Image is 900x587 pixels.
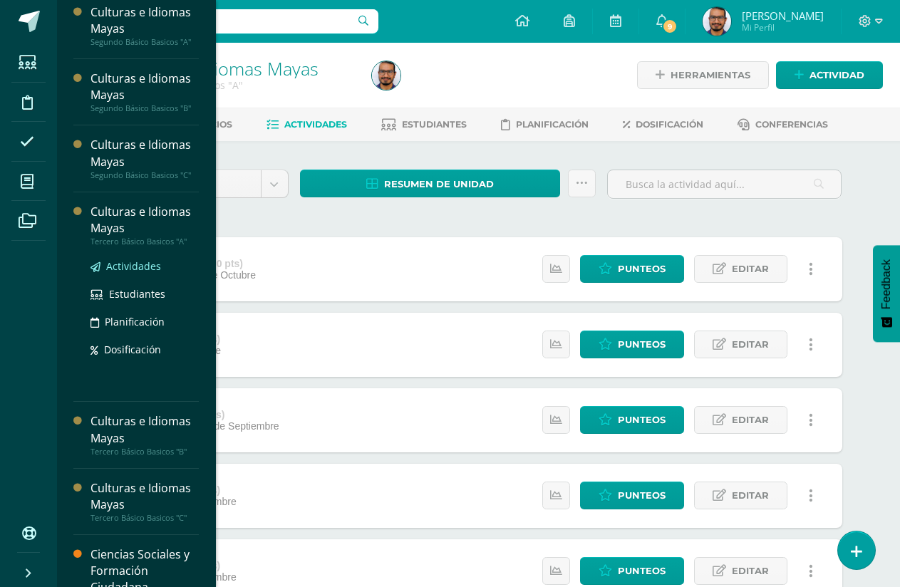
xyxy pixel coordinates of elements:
span: Punteos [618,558,666,584]
span: Herramientas [671,62,750,88]
div: Culturas e Idiomas Mayas [90,71,199,103]
span: Punteos [618,407,666,433]
a: Punteos [580,255,684,283]
span: Estudiantes [402,119,467,130]
span: Editar [732,558,769,584]
a: Actividad [776,61,883,89]
span: Editar [732,407,769,433]
span: Mi Perfil [742,21,824,33]
a: Conferencias [738,113,828,136]
img: 08be2d55319ba3387df66664f4822257.png [703,7,731,36]
div: Culturas e Idiomas Mayas [90,4,199,37]
a: Estudiantes [90,286,199,302]
span: 03 de Octubre [157,345,221,356]
div: Culturas e Idiomas Mayas [90,137,199,170]
a: Culturas e Idiomas MayasSegundo Básico Basicos "B" [90,71,199,113]
span: 9 [662,19,678,34]
span: Actividades [284,119,347,130]
span: Conferencias [755,119,828,130]
span: Planificación [105,315,165,328]
a: Dosificación [90,341,199,358]
span: Punteos [618,331,666,358]
a: Actividades [90,258,199,274]
span: Punteos [618,482,666,509]
span: Actividades [106,259,161,273]
span: 26 de Septiembre [200,420,279,432]
a: Punteos [580,482,684,509]
a: Punteos [580,557,684,585]
span: Estudiantes [109,287,165,301]
span: Editar [732,331,769,358]
img: 08be2d55319ba3387df66664f4822257.png [372,61,400,90]
button: Feedback - Mostrar encuesta [873,245,900,342]
a: Punteos [580,406,684,434]
span: Feedback [880,259,893,309]
a: Punteos [580,331,684,358]
div: Tercero Básico Basicos "A" [90,237,199,246]
a: Culturas e Idiomas MayasTercero Básico Basicos "C" [90,480,199,523]
span: 10 de Octubre [192,269,256,281]
h1: Culturas e Idiomas Mayas [111,58,355,78]
a: Planificación [90,313,199,330]
span: Dosificación [104,343,161,356]
span: Planificación [516,119,589,130]
a: Culturas e Idiomas MayasSegundo Básico Basicos "A" [90,4,199,47]
span: Actividad [810,62,864,88]
input: Busca un usuario... [66,9,378,33]
a: Estudiantes [381,113,467,136]
span: Punteos [618,256,666,282]
input: Busca la actividad aquí... [608,170,841,198]
div: Segundo Básico Basicos "A" [90,37,199,47]
div: Segundo Básico Basicos "C" [90,170,199,180]
span: 19 de Septiembre [157,496,237,507]
div: Tercero Básico Basicos "B" [90,447,199,457]
div: Segundo Básico Basicos "B" [90,103,199,113]
a: Herramientas [637,61,769,89]
a: Actividades [267,113,347,136]
a: Dosificación [623,113,703,136]
span: Editar [732,482,769,509]
div: Culturas e Idiomas Mayas [90,480,199,513]
div: Culturas e Idiomas Mayas [90,204,199,237]
div: Segundo Básico Basicos 'A' [111,78,355,92]
span: Dosificación [636,119,703,130]
a: Culturas e Idiomas MayasTercero Básico Basicos "A" [90,204,199,246]
span: Resumen de unidad [384,171,494,197]
a: Culturas e Idiomas MayasTercero Básico Basicos "B" [90,413,199,456]
strong: (100.0 pts) [194,258,243,269]
div: Culturas e Idiomas Mayas [90,413,199,446]
div: Tercero Básico Basicos "C" [90,513,199,523]
span: Editar [732,256,769,282]
a: Planificación [501,113,589,136]
a: Resumen de unidad [300,170,561,197]
a: Culturas e Idiomas MayasSegundo Básico Basicos "C" [90,137,199,180]
span: 05 de Septiembre [157,571,237,583]
span: [PERSON_NAME] [742,9,824,23]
